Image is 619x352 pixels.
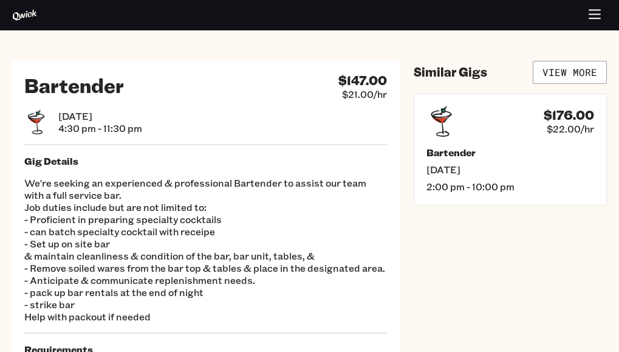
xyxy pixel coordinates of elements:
h5: Gig Details [24,155,387,167]
span: 2:00 pm - 10:00 pm [426,181,594,193]
p: We're seeking an experienced & professional Bartender to assist our team with a full service bar.... [24,177,387,323]
span: $22.00/hr [547,123,594,135]
a: $176.00$22.00/hrBartender[DATE]2:00 pm - 10:00 pm [414,94,607,205]
span: 4:30 pm - 11:30 pm [58,122,142,134]
a: View More [533,61,607,84]
span: [DATE] [58,110,142,122]
h4: $147.00 [338,73,387,88]
h4: $176.00 [544,108,594,123]
span: $21.00/hr [342,88,387,100]
h2: Bartender [24,73,124,97]
span: [DATE] [426,164,594,176]
h4: Similar Gigs [414,64,487,80]
h5: Bartender [426,147,594,159]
